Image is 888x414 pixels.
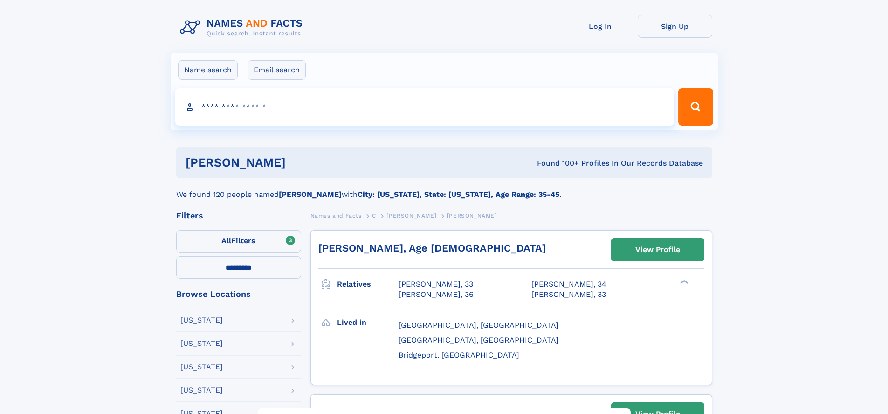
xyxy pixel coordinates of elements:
a: [PERSON_NAME] [386,210,436,221]
div: We found 120 people named with . [176,178,712,200]
a: Sign Up [638,15,712,38]
span: [GEOGRAPHIC_DATA], [GEOGRAPHIC_DATA] [399,336,558,344]
span: [PERSON_NAME] [447,212,497,219]
a: [PERSON_NAME], 33 [531,289,606,300]
div: View Profile [635,239,680,260]
span: [PERSON_NAME] [386,212,436,219]
a: [PERSON_NAME], 36 [399,289,474,300]
a: View Profile [612,239,704,261]
a: [PERSON_NAME], 34 [531,279,606,289]
img: Logo Names and Facts [176,15,310,40]
b: [PERSON_NAME] [279,190,342,199]
a: [PERSON_NAME], 33 [399,279,473,289]
h1: [PERSON_NAME] [186,157,412,168]
div: Browse Locations [176,290,301,298]
div: [US_STATE] [180,386,223,394]
div: ❯ [678,279,689,285]
label: Filters [176,230,301,253]
a: C [372,210,376,221]
div: Filters [176,211,301,220]
button: Search Button [678,88,713,126]
div: [US_STATE] [180,363,223,371]
h3: Lived in [337,315,399,330]
a: Names and Facts [310,210,362,221]
label: Name search [178,60,238,80]
div: [US_STATE] [180,316,223,324]
label: Email search [248,60,306,80]
input: search input [175,88,675,126]
div: [US_STATE] [180,340,223,347]
span: Bridgeport, [GEOGRAPHIC_DATA] [399,351,519,359]
h3: Relatives [337,276,399,292]
b: City: [US_STATE], State: [US_STATE], Age Range: 35-45 [358,190,559,199]
span: C [372,212,376,219]
span: [GEOGRAPHIC_DATA], [GEOGRAPHIC_DATA] [399,321,558,330]
a: [PERSON_NAME], Age [DEMOGRAPHIC_DATA] [318,242,546,254]
div: Found 100+ Profiles In Our Records Database [411,158,703,168]
span: All [221,236,231,245]
a: Log In [563,15,638,38]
